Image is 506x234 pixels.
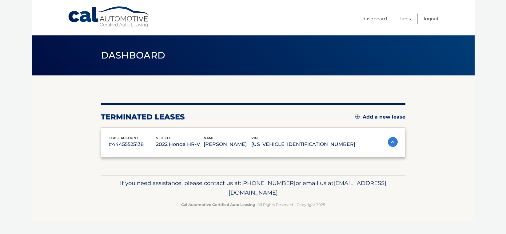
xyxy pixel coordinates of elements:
[109,140,156,149] p: #44455525138
[105,178,401,198] p: If you need assistance, please contact us at: or email us at
[251,140,355,149] p: [US_VEHICLE_IDENTIFICATION_NUMBER]
[68,6,151,28] a: Cal Automotive
[156,140,204,149] p: 2022 Honda HR-V
[204,140,251,149] p: [PERSON_NAME]
[355,115,360,119] img: add.svg
[109,136,138,140] span: lease account
[355,114,405,120] a: Add a new lease
[101,50,165,61] span: Dashboard
[424,14,439,24] a: Logout
[251,136,258,140] span: vin
[400,14,411,24] a: FAQ's
[388,137,398,147] img: accordion-active.svg
[101,112,185,122] h2: terminated leases
[156,136,171,140] span: vehicle
[181,202,255,207] strong: Cal Automotive Certified Auto Leasing
[362,14,387,24] a: Dashboard
[105,201,401,208] p: - All Rights Reserved - Copyright 2025
[241,180,296,187] span: [PHONE_NUMBER]
[204,136,214,140] span: name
